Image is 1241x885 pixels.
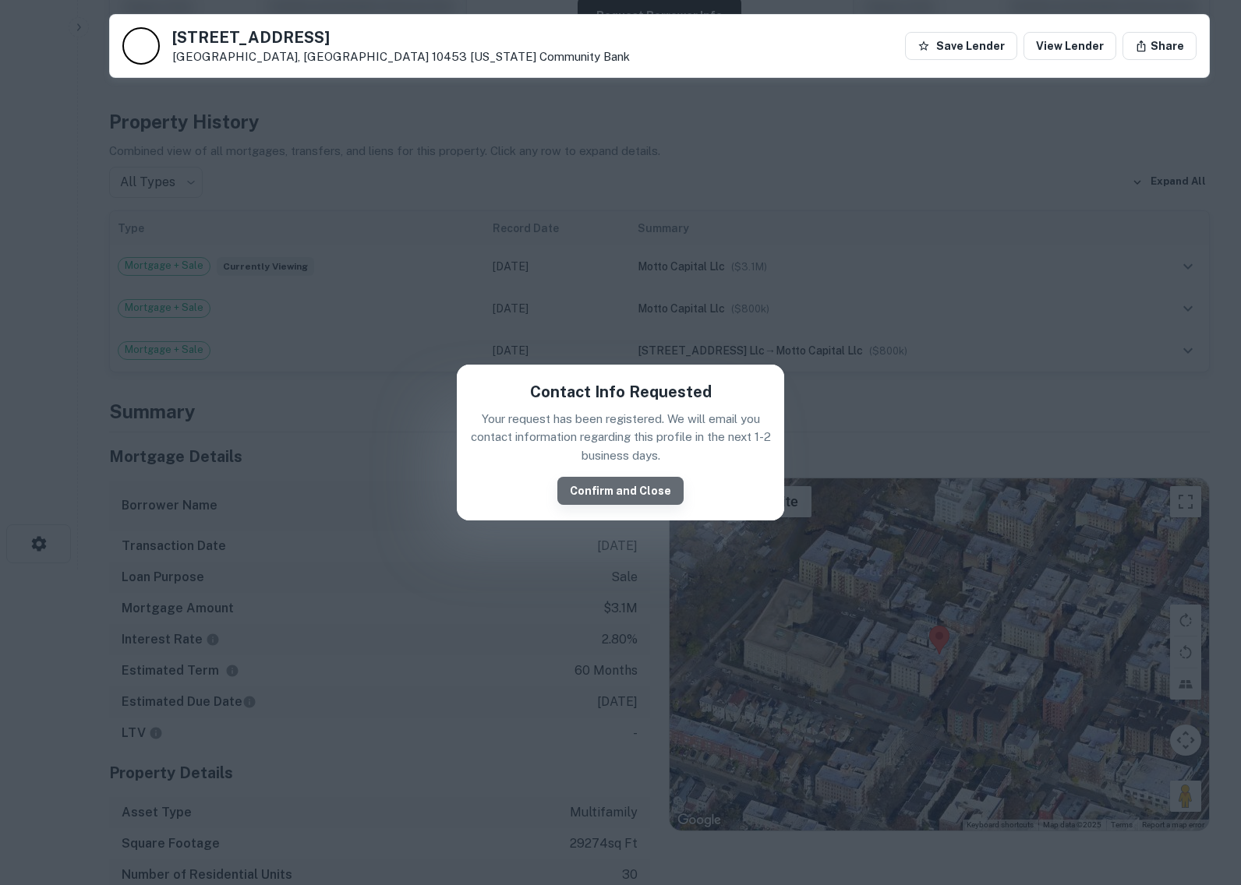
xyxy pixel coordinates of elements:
[172,50,630,64] p: [GEOGRAPHIC_DATA], [GEOGRAPHIC_DATA] 10453
[469,410,772,465] p: Your request has been registered. We will email you contact information regarding this profile in...
[1024,32,1116,60] a: View Lender
[530,380,712,404] h5: Contact Info Requested
[557,477,684,505] button: Confirm and Close
[172,30,630,45] h5: [STREET_ADDRESS]
[1123,32,1197,60] button: Share
[905,32,1017,60] button: Save Lender
[470,50,630,63] a: [US_STATE] Community Bank
[1163,760,1241,835] iframe: Chat Widget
